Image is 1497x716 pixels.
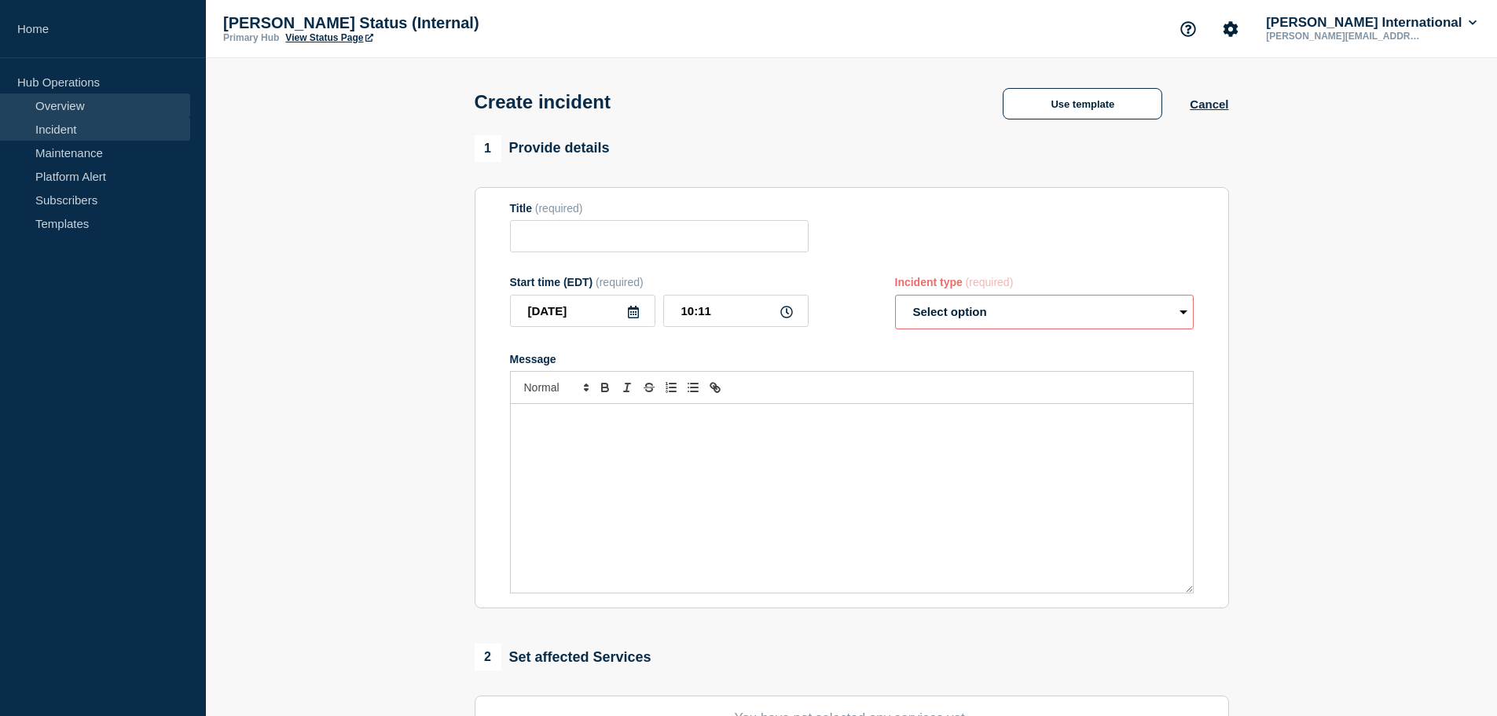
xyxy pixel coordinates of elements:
[663,295,809,327] input: HH:MM
[596,276,644,288] span: (required)
[510,276,809,288] div: Start time (EDT)
[682,378,704,397] button: Toggle bulleted list
[1190,97,1228,111] button: Cancel
[1172,13,1205,46] button: Support
[510,202,809,215] div: Title
[660,378,682,397] button: Toggle ordered list
[517,378,594,397] span: Font size
[475,91,611,113] h1: Create incident
[510,295,655,327] input: YYYY-MM-DD
[285,32,372,43] a: View Status Page
[511,404,1193,593] div: Message
[223,32,279,43] p: Primary Hub
[638,378,660,397] button: Toggle strikethrough text
[594,378,616,397] button: Toggle bold text
[704,378,726,397] button: Toggle link
[1003,88,1162,119] button: Use template
[966,276,1014,288] span: (required)
[510,353,1194,365] div: Message
[535,202,583,215] span: (required)
[475,135,501,162] span: 1
[475,644,651,670] div: Set affected Services
[616,378,638,397] button: Toggle italic text
[1263,15,1480,31] button: [PERSON_NAME] International
[1214,13,1247,46] button: Account settings
[510,220,809,252] input: Title
[895,295,1194,329] select: Incident type
[1263,31,1426,42] p: [PERSON_NAME][EMAIL_ADDRESS][PERSON_NAME][DOMAIN_NAME]
[223,14,538,32] p: [PERSON_NAME] Status (Internal)
[475,644,501,670] span: 2
[895,276,1194,288] div: Incident type
[475,135,610,162] div: Provide details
